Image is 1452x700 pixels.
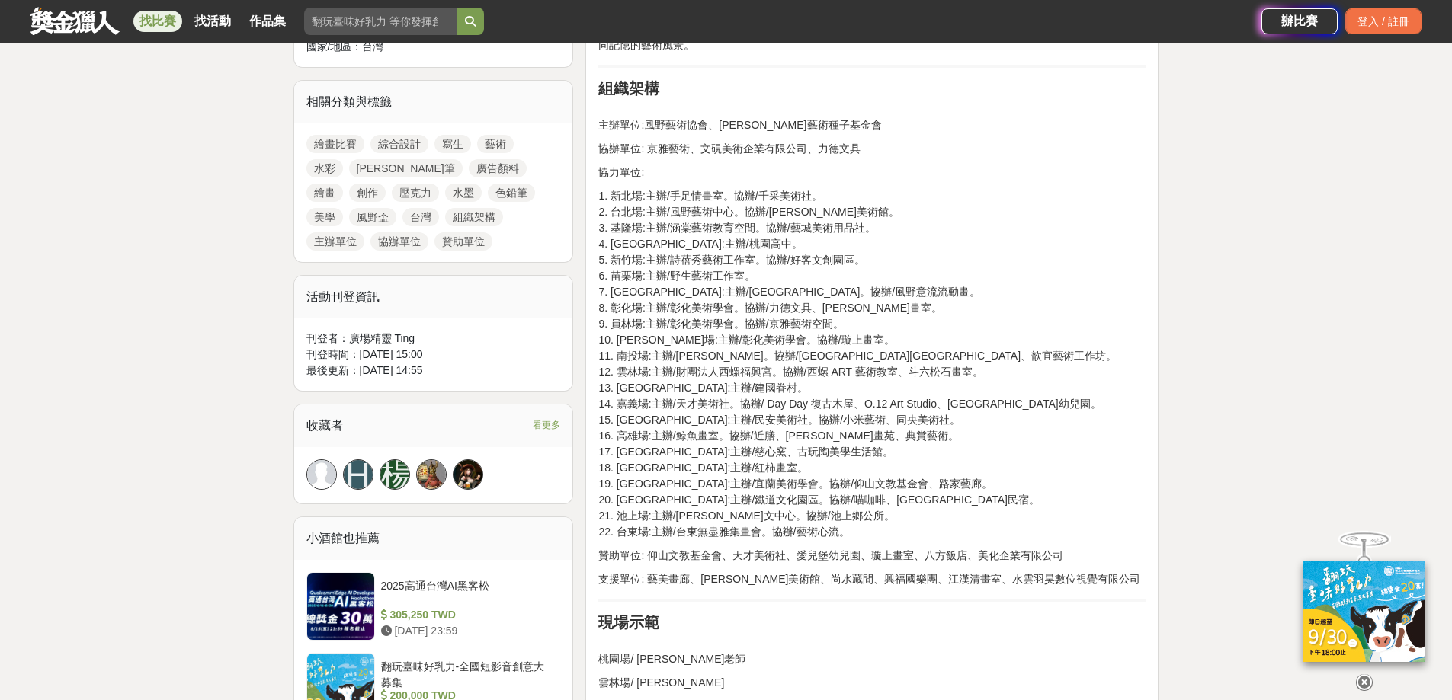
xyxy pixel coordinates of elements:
[188,11,237,32] a: 找活動
[306,40,363,53] span: 國家/地區：
[445,208,503,226] a: 組織架構
[598,101,1146,133] p: 主辦單位:風野藝術協會、[PERSON_NAME]藝術種子基金會
[1303,561,1425,662] img: ff197300-f8ee-455f-a0ae-06a3645bc375.jpg
[306,135,364,153] a: 繪畫比賽
[306,232,364,251] a: 主辦單位
[598,614,659,631] strong: 現場示範
[306,184,343,202] a: 繪畫
[362,40,383,53] span: 台灣
[306,572,561,641] a: 2025高通台灣AI黑客松 305,250 TWD [DATE] 23:59
[402,208,439,226] a: 台灣
[598,165,1146,181] p: 協力單位:
[381,623,555,639] div: [DATE] 23:59
[306,159,343,177] a: 水彩
[1345,8,1422,34] div: 登入 / 註冊
[294,517,573,560] div: 小酒館也推薦
[349,208,396,226] a: 風野盃
[445,184,482,202] a: 水墨
[533,417,560,433] span: 看更多
[598,188,1146,540] p: 1. 新北場:主辦/手足情畫室。協辦/千采美術社。 2. 台北場:主辦/風野藝術中心。協辦/[PERSON_NAME]美術館。 3. 基隆場:主辦/涵棠藝術教育空間。協辦/藝城美術用品社。 4....
[434,232,492,251] a: 贊助單位
[349,184,386,202] a: 創作
[598,548,1146,564] p: 贊助單位: 仰山文教基金會、天才美術社、愛兒堡幼兒園、璇上畫室、八方飯店、美化企業有限公司
[598,675,1146,691] p: 雲林場/ [PERSON_NAME]
[306,208,343,226] a: 美學
[488,184,535,202] a: 色鉛筆
[1261,8,1338,34] a: 辦比賽
[306,363,561,379] div: 最後更新： [DATE] 14:55
[294,276,573,318] div: 活動刊登資訊
[598,141,1146,157] p: 協辦單位: 京雅藝術、文硯美術企業有限公司、力德文具
[381,578,555,607] div: 2025高通台灣AI黑客松
[294,81,573,123] div: 相關分類與標籤
[477,135,514,153] a: 藝術
[306,347,561,363] div: 刊登時間： [DATE] 15:00
[133,11,182,32] a: 找比賽
[243,11,292,32] a: 作品集
[392,184,439,202] a: 壓克力
[598,80,659,97] strong: 組織架構
[469,159,527,177] a: 廣告顏料
[416,459,447,490] a: Avatar
[434,135,471,153] a: 寫生
[598,635,1146,667] p: 桃園場/ [PERSON_NAME]老師
[380,459,410,490] a: 楊
[349,159,463,177] a: [PERSON_NAME]筆
[343,459,373,490] a: H
[306,331,561,347] div: 刊登者： 廣場精靈 Ting
[381,659,555,688] div: 翻玩臺味好乳力-全國短影音創意大募集
[453,459,483,490] a: Avatar
[370,232,428,251] a: 協辦單位
[370,135,428,153] a: 綜合設計
[304,8,457,35] input: 翻玩臺味好乳力 等你發揮創意！
[417,460,446,489] img: Avatar
[598,571,1146,587] p: 支援單位: 藝美畫廊、[PERSON_NAME]美術館、尚水藏間、興福國樂團、江漢清畫室、水雲羽昊數位視覺有限公司
[381,607,555,623] div: 305,250 TWD
[306,459,337,490] a: Avatar
[306,419,343,432] span: 收藏者
[454,460,482,489] img: Avatar
[307,460,336,489] img: Avatar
